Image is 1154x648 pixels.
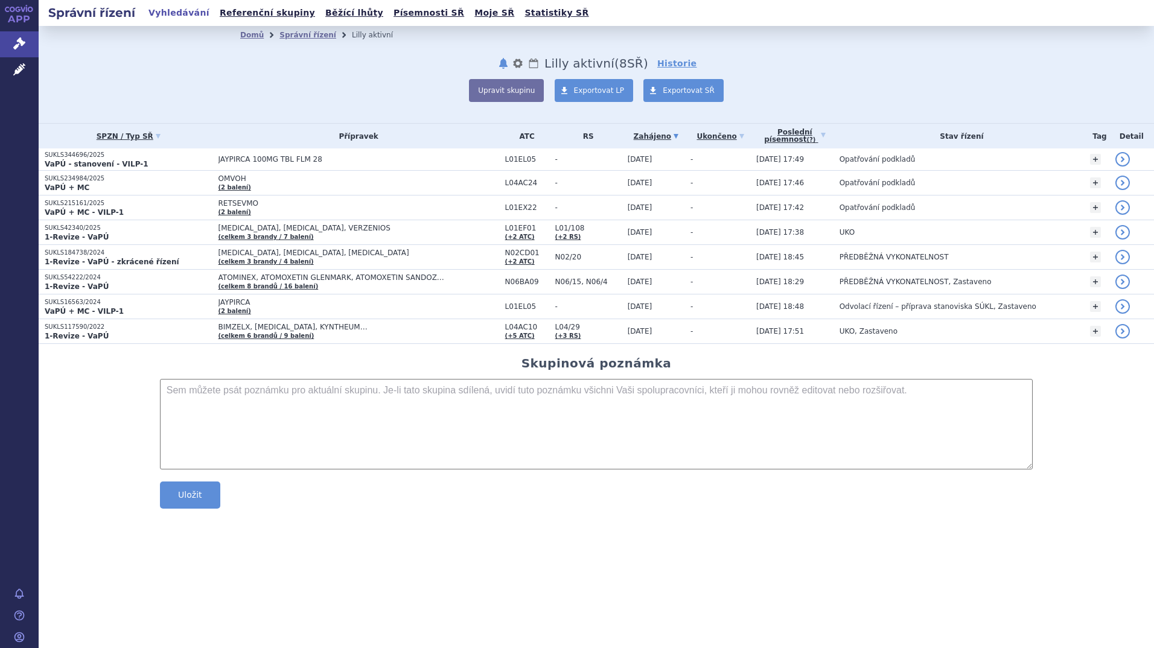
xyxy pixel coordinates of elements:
span: - [555,203,622,212]
button: Upravit skupinu [469,79,544,102]
span: - [555,302,622,311]
strong: 1-Revize - VaPÚ [45,282,109,291]
span: Opatřování podkladů [840,179,916,187]
a: (celkem 3 brandy / 4 balení) [218,258,314,265]
span: [DATE] 17:46 [756,179,804,187]
a: + [1090,202,1101,213]
span: [DATE] 17:42 [756,203,804,212]
a: + [1090,177,1101,188]
a: + [1090,154,1101,165]
a: Zahájeno [628,128,684,145]
a: Moje SŘ [471,5,518,21]
a: Statistiky SŘ [521,5,592,21]
span: [DATE] 17:49 [756,155,804,164]
th: Detail [1109,124,1154,148]
a: Referenční skupiny [216,5,319,21]
span: [DATE] [628,278,652,286]
th: Tag [1084,124,1109,148]
a: (+2 ATC) [505,233,535,240]
span: N06BA09 [505,278,549,286]
a: (2 balení) [218,184,251,191]
span: [DATE] 18:29 [756,278,804,286]
span: [DATE] [628,302,652,311]
strong: VaPÚ + MC - VILP-1 [45,208,124,217]
a: detail [1115,200,1130,215]
span: L01EF01 [505,224,549,232]
span: Odvolací řízení – příprava stanoviska SÚKL, Zastaveno [840,302,1036,311]
span: JAYPIRCA [218,298,499,307]
a: Písemnosti SŘ [390,5,468,21]
a: detail [1115,225,1130,240]
span: Lilly aktivní [544,56,614,71]
button: notifikace [497,56,509,71]
strong: VaPÚ + MC - VILP-1 [45,307,124,316]
button: Uložit [160,481,220,509]
span: [DATE] 17:38 [756,228,804,237]
p: SUKLS16563/2024 [45,298,212,307]
span: [DATE] [628,327,652,335]
span: N02/20 [555,253,622,261]
a: (2 balení) [218,308,251,314]
a: detail [1115,176,1130,190]
span: - [690,302,693,311]
span: L01EL05 [505,155,549,164]
a: SPZN / Typ SŘ [45,128,212,145]
span: ( SŘ) [614,56,648,71]
span: L01/108 [555,224,622,232]
strong: 1-Revize - VaPÚ [45,332,109,340]
a: + [1090,326,1101,337]
span: [DATE] [628,179,652,187]
span: N06/15, N06/4 [555,278,622,286]
span: [DATE] 18:45 [756,253,804,261]
a: Správní řízení [279,31,336,39]
span: Exportovat LP [574,86,625,95]
span: - [555,179,622,187]
span: [DATE] [628,228,652,237]
a: (2 balení) [218,209,251,215]
a: detail [1115,324,1130,338]
span: L01EX22 [505,203,549,212]
a: detail [1115,152,1130,167]
strong: VaPÚ - stanovení - VILP-1 [45,160,148,168]
a: + [1090,301,1101,312]
span: [MEDICAL_DATA], [MEDICAL_DATA], VERZENIOS [218,224,499,232]
span: PŘEDBĚŽNÁ VYKONATELNOST [840,253,949,261]
span: - [555,155,622,164]
a: detail [1115,275,1130,289]
span: - [690,155,693,164]
span: OMVOH [218,174,499,183]
a: detail [1115,299,1130,314]
span: Opatřování podkladů [840,155,916,164]
a: + [1090,227,1101,238]
strong: 1-Revize - VaPÚ [45,233,109,241]
strong: VaPÚ + MC [45,183,89,192]
span: N02CD01 [505,249,549,257]
span: - [690,179,693,187]
th: Přípravek [212,124,499,148]
span: - [690,203,693,212]
span: Opatřování podkladů [840,203,916,212]
a: (celkem 6 brandů / 9 balení) [218,332,314,339]
a: + [1090,276,1101,287]
p: SUKLS215161/2025 [45,199,212,208]
a: Exportovat LP [555,79,634,102]
span: [DATE] [628,155,652,164]
th: Stav řízení [834,124,1085,148]
span: 8 [619,56,627,71]
span: L01EL05 [505,302,549,311]
span: ATOMINEX, ATOMOXETIN GLENMARK, ATOMOXETIN SANDOZ… [218,273,499,282]
span: [MEDICAL_DATA], [MEDICAL_DATA], [MEDICAL_DATA] [218,249,499,257]
a: (+3 RS) [555,332,581,339]
a: + [1090,252,1101,262]
p: SUKLS42340/2025 [45,224,212,232]
p: SUKLS117590/2022 [45,323,212,331]
span: L04AC24 [505,179,549,187]
span: [DATE] 18:48 [756,302,804,311]
a: Domů [240,31,264,39]
a: (+5 ATC) [505,332,535,339]
span: L04AC10 [505,323,549,331]
span: [DATE] [628,253,652,261]
span: PŘEDBĚŽNÁ VYKONATELNOST, Zastaveno [840,278,992,286]
a: Ukončeno [690,128,750,145]
span: UKO [840,228,855,237]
